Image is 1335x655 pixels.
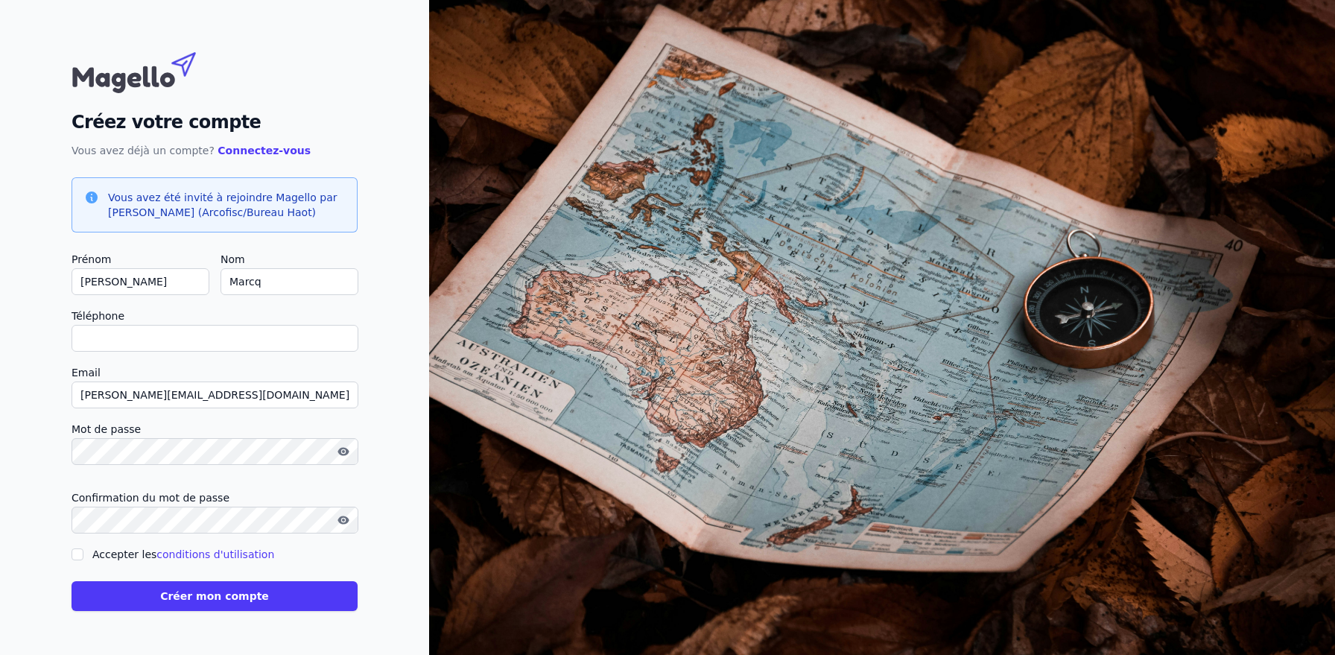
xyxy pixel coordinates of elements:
[72,45,228,97] img: Magello
[221,250,358,268] label: Nom
[72,307,358,325] label: Téléphone
[108,190,345,220] h3: Vous avez été invité à rejoindre Magello par [PERSON_NAME] (Arcofisc/Bureau Haot)
[156,548,274,560] a: conditions d'utilisation
[72,420,358,438] label: Mot de passe
[92,548,274,560] label: Accepter les
[72,581,358,611] button: Créer mon compte
[72,250,209,268] label: Prénom
[218,145,311,156] a: Connectez-vous
[72,142,358,159] p: Vous avez déjà un compte?
[72,109,358,136] h2: Créez votre compte
[72,489,358,507] label: Confirmation du mot de passe
[72,364,358,382] label: Email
